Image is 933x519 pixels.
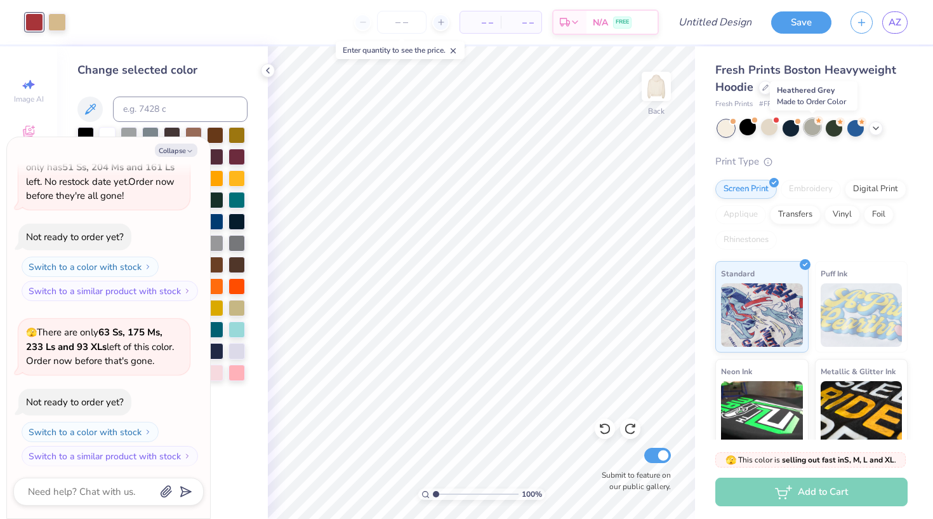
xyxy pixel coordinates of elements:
img: Metallic & Glitter Ink [821,381,903,445]
button: Switch to a similar product with stock [22,281,198,301]
div: Rhinestones [715,231,777,250]
div: Foil [864,205,894,224]
strong: selling out fast in S, M, L and XL [782,455,894,465]
span: – – [468,16,493,29]
img: Puff Ink [821,283,903,347]
div: Change selected color [77,62,248,79]
div: Screen Print [715,180,777,199]
span: AZ [889,15,901,30]
span: 🫣 [725,454,736,466]
span: 100 % [522,489,542,500]
span: N/A [593,16,608,29]
img: Switch to a color with stock [144,428,152,436]
div: Embroidery [781,180,841,199]
button: Collapse [155,144,197,157]
img: Neon Ink [721,381,803,445]
span: There are only left of this color. Order now before that's gone. [26,326,174,367]
div: Not ready to order yet? [26,396,124,408]
img: Switch to a similar product with stock [183,287,191,295]
button: Save [771,11,831,34]
span: This color is . [725,454,896,466]
button: Switch to a similar product with stock [22,446,198,466]
span: Neon Ink [721,365,752,378]
input: Untitled Design [668,10,762,35]
span: Image AI [14,94,44,104]
span: Metallic & Glitter Ink [821,365,896,378]
span: – – [508,16,534,29]
button: Switch to a color with stock [22,422,159,442]
div: Back [648,105,665,117]
img: Switch to a color with stock [144,263,152,271]
div: Not ready to order yet? [26,231,124,243]
strong: 63 Ss, 175 Ms, 233 Ls and 93 XLs [26,326,162,353]
span: Fresh Prints Boston Heavyweight Hoodie [715,62,896,95]
img: Standard [721,283,803,347]
a: AZ [882,11,908,34]
div: Digital Print [845,180,906,199]
span: Fresh Prints [715,99,753,110]
div: Applique [715,205,766,224]
span: Made to Order Color [777,97,846,107]
label: Submit to feature on our public gallery. [595,469,671,492]
div: Heathered Grey [770,81,857,111]
input: – – [377,11,427,34]
span: FREE [616,18,629,27]
div: Vinyl [824,205,860,224]
div: Transfers [770,205,821,224]
span: # FP87 [759,99,781,110]
img: Back [644,74,669,99]
span: Puff Ink [821,267,847,280]
input: e.g. 7428 c [113,97,248,122]
button: Switch to a color with stock [22,257,159,277]
img: Switch to a similar product with stock [183,452,191,460]
span: Standard [721,267,755,280]
span: 🫣 [26,327,37,339]
strong: 51 Ss, 204 Ms and 161 Ls [62,161,175,173]
div: Enter quantity to see the price. [336,41,465,59]
div: Print Type [715,154,908,169]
